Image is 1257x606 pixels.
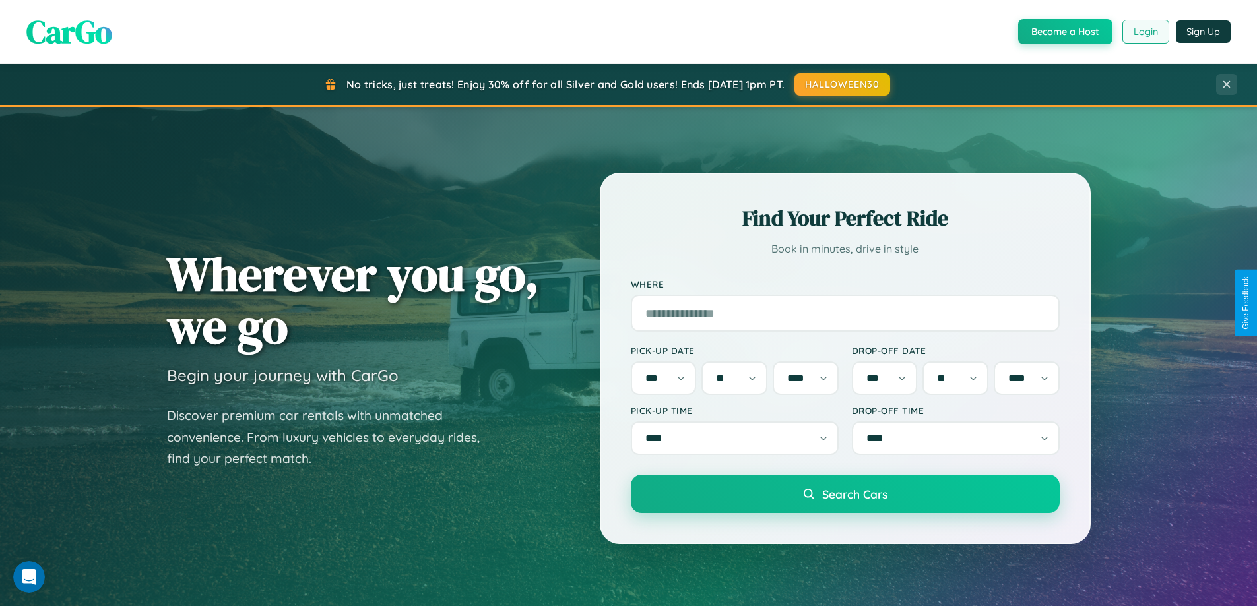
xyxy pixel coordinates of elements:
[631,345,839,356] label: Pick-up Date
[794,73,890,96] button: HALLOWEEN30
[13,561,45,593] iframe: Intercom live chat
[1241,276,1250,330] div: Give Feedback
[852,405,1060,416] label: Drop-off Time
[631,278,1060,289] label: Where
[631,204,1060,233] h2: Find Your Perfect Ride
[822,487,887,501] span: Search Cars
[346,78,785,91] span: No tricks, just treats! Enjoy 30% off for all Silver and Gold users! Ends [DATE] 1pm PT.
[167,365,399,385] h3: Begin your journey with CarGo
[167,248,539,352] h1: Wherever you go, we go
[631,405,839,416] label: Pick-up Time
[26,10,112,53] span: CarGo
[631,475,1060,513] button: Search Cars
[167,405,497,470] p: Discover premium car rentals with unmatched convenience. From luxury vehicles to everyday rides, ...
[852,345,1060,356] label: Drop-off Date
[1176,20,1231,43] button: Sign Up
[1122,20,1169,44] button: Login
[631,239,1060,258] p: Book in minutes, drive in style
[1018,19,1112,44] button: Become a Host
